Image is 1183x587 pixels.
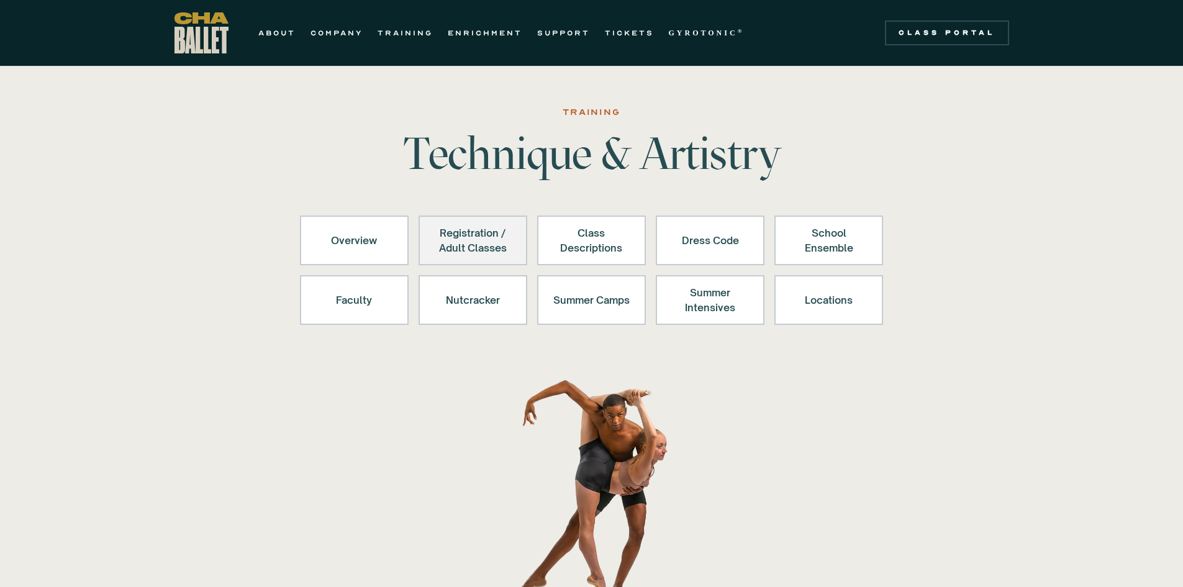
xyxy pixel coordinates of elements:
[537,275,646,325] a: Summer Camps
[669,29,738,37] strong: GYROTONIC
[791,225,867,255] div: School Ensemble
[316,225,392,255] div: Overview
[435,225,511,255] div: Registration / Adult Classes
[563,105,620,120] div: Training
[669,25,745,40] a: GYROTONIC®
[656,275,764,325] a: Summer Intensives
[738,28,745,34] sup: ®
[605,25,654,40] a: TICKETS
[553,285,630,315] div: Summer Camps
[300,216,409,265] a: Overview
[537,25,590,40] a: SUPPORT
[791,285,867,315] div: Locations
[537,216,646,265] a: Class Descriptions
[672,285,748,315] div: Summer Intensives
[553,225,630,255] div: Class Descriptions
[398,131,786,176] h1: Technique & Artistry
[300,275,409,325] a: Faculty
[774,275,883,325] a: Locations
[316,285,392,315] div: Faculty
[672,225,748,255] div: Dress Code
[419,216,527,265] a: Registration /Adult Classes
[435,285,511,315] div: Nutcracker
[419,275,527,325] a: Nutcracker
[892,28,1002,38] div: Class Portal
[175,12,229,53] a: home
[378,25,433,40] a: TRAINING
[310,25,363,40] a: COMPANY
[448,25,522,40] a: ENRICHMENT
[656,216,764,265] a: Dress Code
[885,20,1009,45] a: Class Portal
[774,216,883,265] a: School Ensemble
[258,25,296,40] a: ABOUT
